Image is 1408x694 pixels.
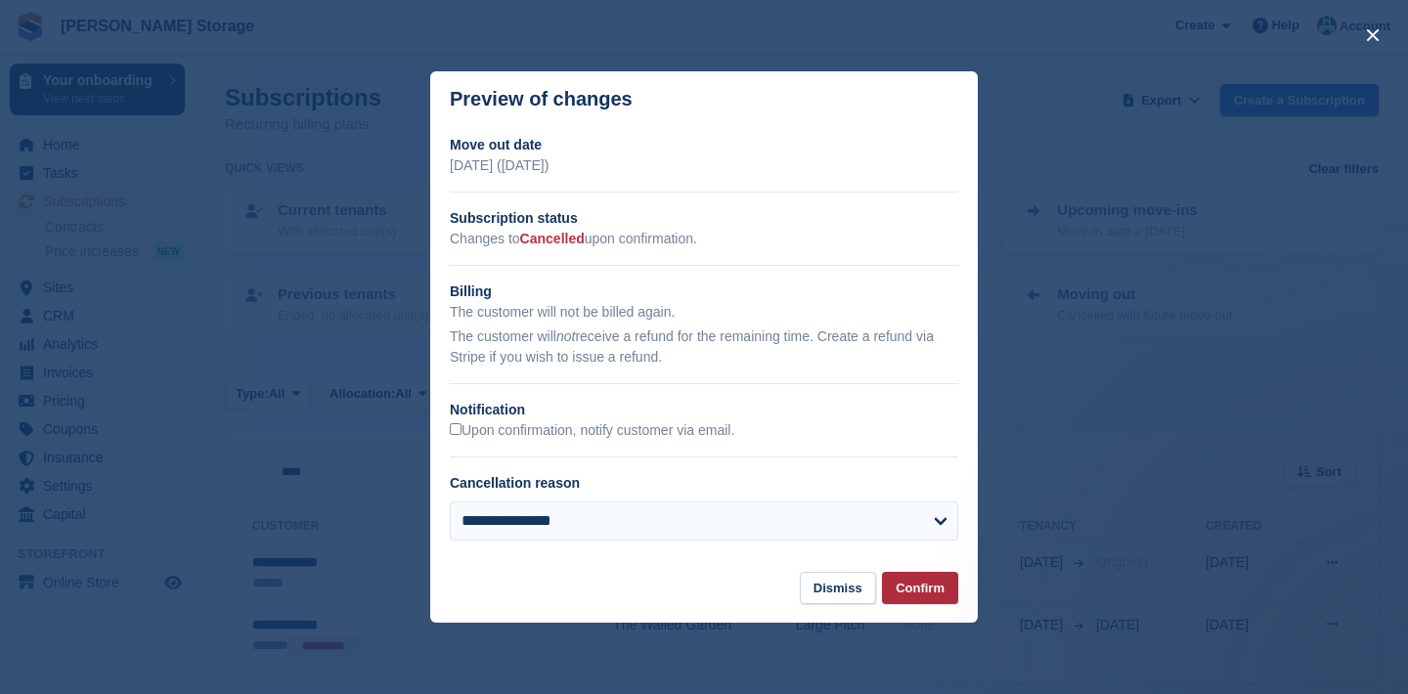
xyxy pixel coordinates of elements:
h2: Notification [450,400,958,420]
button: Dismiss [800,572,876,604]
label: Upon confirmation, notify customer via email. [450,422,734,440]
p: The customer will receive a refund for the remaining time. Create a refund via Stripe if you wish... [450,326,958,368]
h2: Subscription status [450,208,958,229]
p: Changes to upon confirmation. [450,229,958,249]
input: Upon confirmation, notify customer via email. [450,423,462,435]
span: Cancelled [520,231,585,246]
p: The customer will not be billed again. [450,302,958,323]
h2: Move out date [450,135,958,155]
p: Preview of changes [450,88,633,110]
label: Cancellation reason [450,475,580,491]
h2: Billing [450,282,958,302]
p: [DATE] ([DATE]) [450,155,958,176]
button: close [1357,20,1388,51]
button: Confirm [882,572,958,604]
em: not [556,328,575,344]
